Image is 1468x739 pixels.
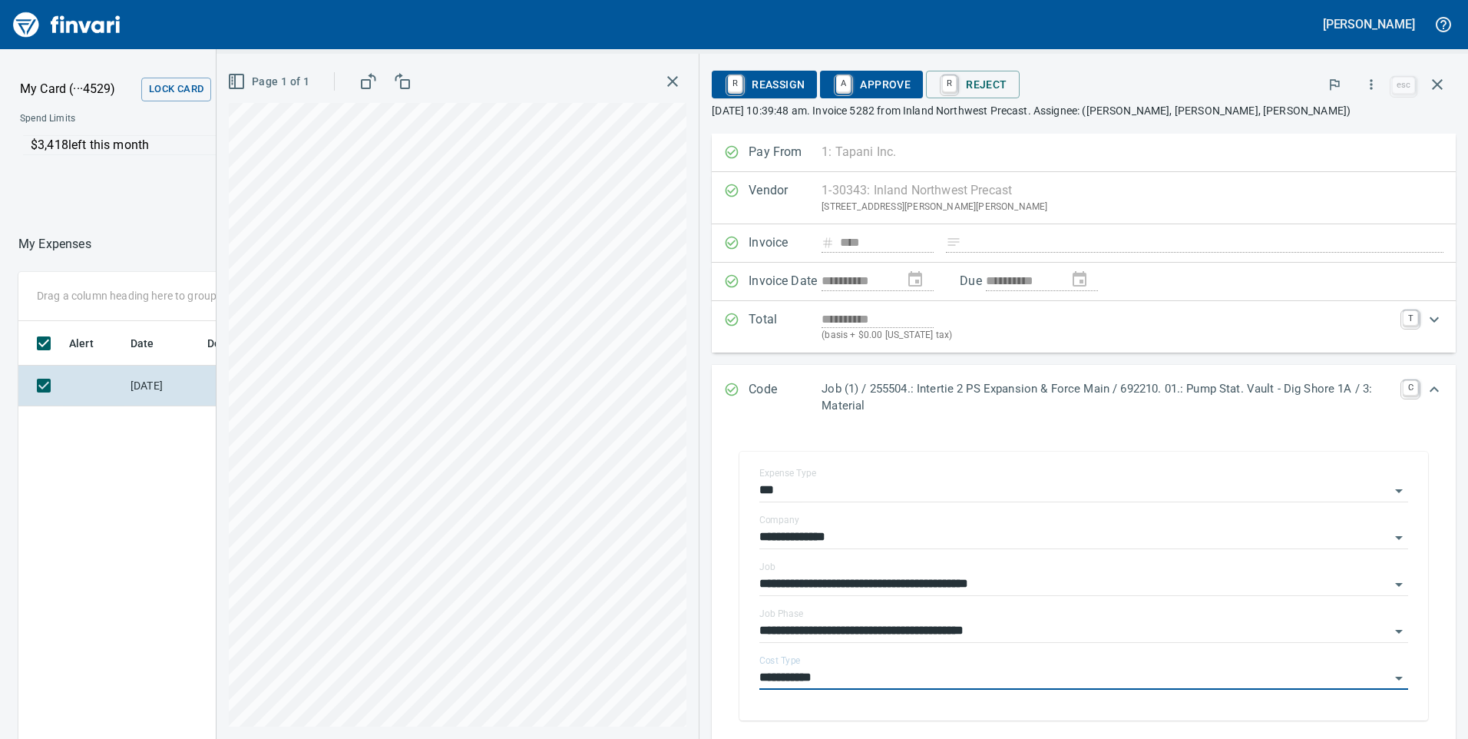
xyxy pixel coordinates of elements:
p: [DATE] 10:39:48 am. Invoice 5282 from Inland Northwest Precast. Assignee: ([PERSON_NAME], [PERSON... [712,103,1456,118]
button: RReject [926,71,1019,98]
label: Job [759,562,775,572]
span: Close invoice [1388,66,1456,103]
label: Company [759,515,799,525]
span: Approve [832,71,911,98]
button: Flag [1318,68,1351,101]
h5: [PERSON_NAME] [1323,16,1415,32]
button: More [1354,68,1388,101]
a: R [728,75,742,92]
p: (basis + $0.00 [US_STATE] tax) [822,328,1394,343]
span: Description [207,334,265,353]
button: Lock Card [141,78,211,101]
span: Lock Card [149,81,203,98]
button: Open [1388,527,1410,548]
p: $3,418 left this month [31,136,512,154]
button: AApprove [820,71,923,98]
p: Job (1) / 255504.: Intertie 2 PS Expansion & Force Main / 692210. 01.: Pump Stat. Vault - Dig Sho... [822,380,1394,415]
span: Alert [69,334,114,353]
a: T [1403,310,1418,326]
button: [PERSON_NAME] [1319,12,1419,36]
p: Drag a column heading here to group the table [37,288,262,303]
img: Finvari [9,6,124,43]
label: Job Phase [759,609,803,618]
a: C [1403,380,1418,396]
span: Reject [938,71,1007,98]
button: Open [1388,574,1410,595]
p: Online allowed [8,155,522,171]
button: Open [1388,621,1410,642]
p: My Card (···4529) [20,80,135,98]
button: Page 1 of 1 [224,68,316,96]
div: Expand [712,365,1456,430]
span: Reassign [724,71,805,98]
p: Code [749,380,822,415]
button: Open [1388,668,1410,689]
button: RReassign [712,71,817,98]
label: Cost Type [759,656,801,665]
label: Expense Type [759,469,816,478]
a: A [836,75,851,92]
span: Date [131,334,174,353]
p: Total [749,310,822,343]
span: Alert [69,334,94,353]
button: Open [1388,480,1410,502]
td: [DATE] [124,366,201,406]
nav: breadcrumb [18,235,91,254]
div: Expand [712,301,1456,353]
a: R [942,75,957,92]
a: esc [1392,77,1415,94]
span: Page 1 of 1 [230,72,309,91]
span: Spend Limits [20,111,297,127]
span: Description [207,334,285,353]
span: Date [131,334,154,353]
p: My Expenses [18,235,91,254]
